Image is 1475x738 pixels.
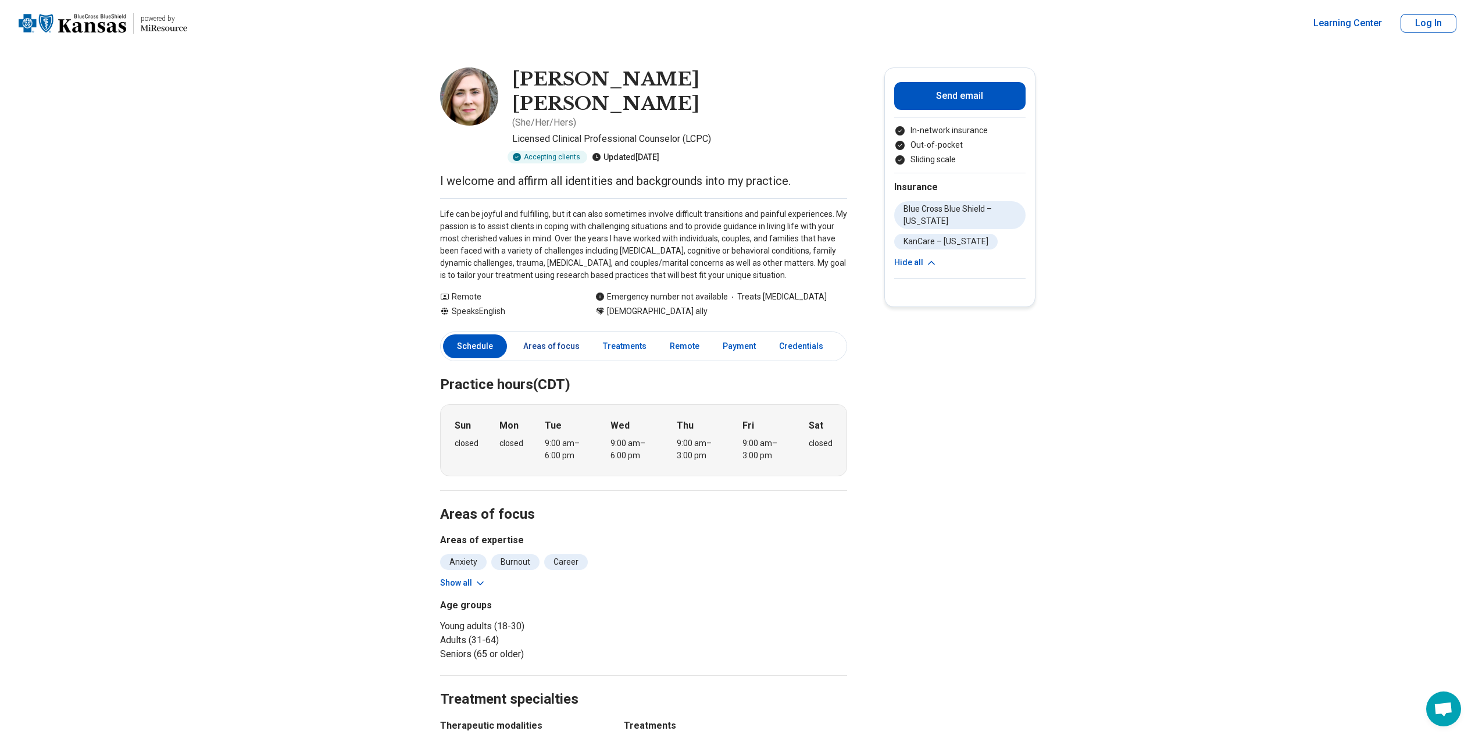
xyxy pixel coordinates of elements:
div: 9:00 am – 3:00 pm [742,437,787,462]
a: Areas of focus [516,334,587,358]
div: Speaks English [440,305,572,318]
h2: Insurance [894,180,1026,194]
strong: Tue [545,419,562,433]
button: Show all [440,577,486,589]
a: Credentials [772,334,830,358]
strong: Thu [677,419,694,433]
li: In-network insurance [894,124,1026,137]
button: Send email [894,82,1026,110]
strong: Sat [809,419,823,433]
li: Seniors (65 or older) [440,647,639,661]
a: Home page [19,5,187,42]
a: Treatments [596,334,653,358]
p: powered by [141,14,187,23]
li: Burnout [491,554,540,570]
h3: Therapeutic modalities [440,719,603,733]
li: Young adults (18-30) [440,619,639,633]
div: Remote [440,291,572,303]
h2: Areas of focus [440,477,847,525]
a: Schedule [443,334,507,358]
div: Updated [DATE] [592,151,659,163]
li: Career [544,554,588,570]
li: Anxiety [440,554,487,570]
div: 9:00 am – 6:00 pm [545,437,590,462]
a: Learning Center [1313,16,1382,30]
strong: Wed [610,419,630,433]
a: Remote [663,334,706,358]
li: Blue Cross Blue Shield – [US_STATE] [894,201,1026,229]
p: ( She/Her/Hers ) [512,116,576,130]
strong: Fri [742,419,754,433]
button: Log In [1401,14,1456,33]
div: closed [809,437,833,450]
strong: Sun [455,419,471,433]
li: Adults (31-64) [440,633,639,647]
h2: Treatment specialties [440,662,847,710]
a: Payment [716,334,763,358]
img: Marjorie Cooper Paschang, Licensed Clinical Professional Counselor (LCPC) [440,67,498,126]
li: Sliding scale [894,154,1026,166]
strong: Mon [499,419,519,433]
div: Emergency number not available [595,291,728,303]
div: 9:00 am – 6:00 pm [610,437,655,462]
li: Out-of-pocket [894,139,1026,151]
div: Accepting clients [508,151,587,163]
h3: Areas of expertise [440,533,847,547]
div: 9:00 am – 3:00 pm [677,437,722,462]
span: [DEMOGRAPHIC_DATA] ally [607,305,708,318]
div: closed [455,437,478,450]
a: Other [840,334,881,358]
li: KanCare – [US_STATE] [894,234,998,249]
h1: [PERSON_NAME] [PERSON_NAME] [512,67,847,116]
div: Open chat [1426,691,1461,726]
h3: Age groups [440,598,639,612]
div: When does the program meet? [440,404,847,476]
p: Life can be joyful and fulfilling, but it can also sometimes involve difficult transitions and pa... [440,208,847,281]
h2: Practice hours (CDT) [440,347,847,395]
p: I welcome and affirm all identities and backgrounds into my practice. [440,173,847,189]
p: Licensed Clinical Professional Counselor (LCPC) [512,132,847,146]
div: closed [499,437,523,450]
h3: Treatments [624,719,847,733]
span: Treats [MEDICAL_DATA] [728,291,827,303]
button: Hide all [894,256,937,269]
ul: Payment options [894,124,1026,166]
